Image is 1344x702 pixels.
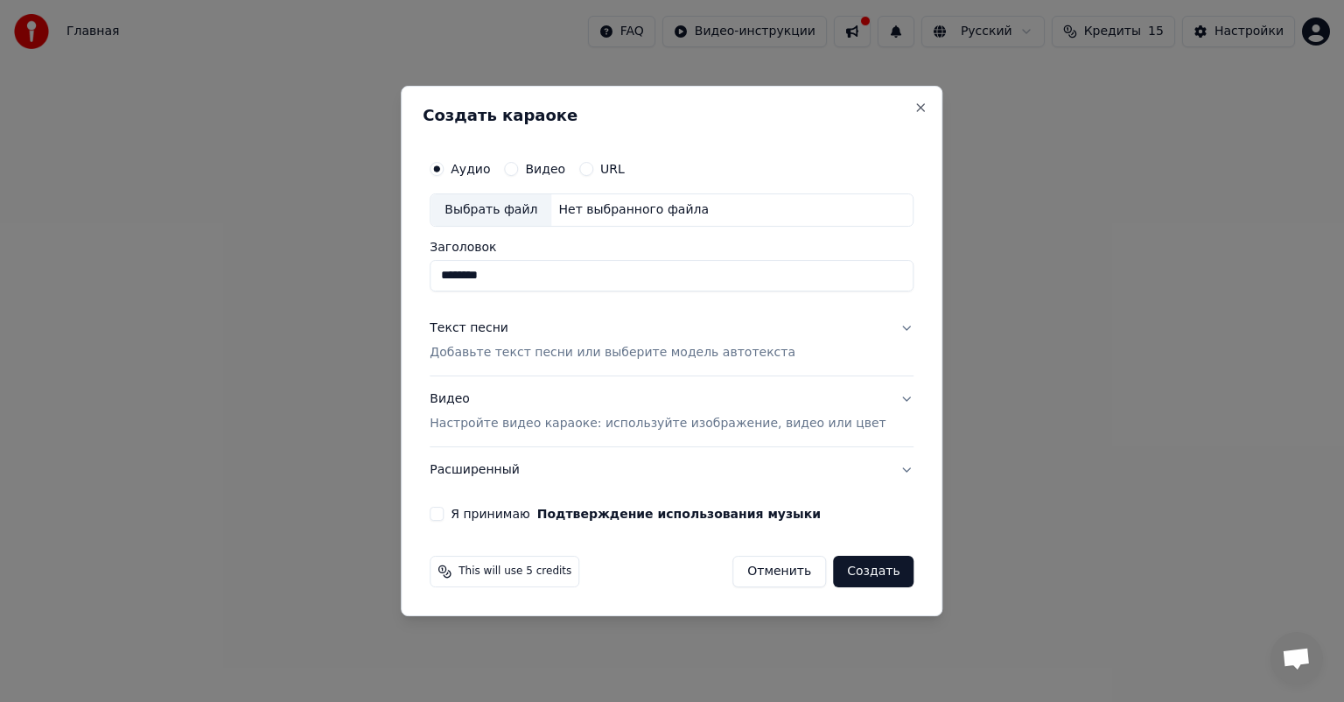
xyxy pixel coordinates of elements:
div: Выбрать файл [430,194,551,226]
button: Отменить [732,556,826,587]
button: Расширенный [430,447,913,493]
button: Создать [833,556,913,587]
h2: Создать караоке [423,108,920,123]
button: Я принимаю [537,508,821,520]
label: URL [600,163,625,175]
button: Текст песниДобавьте текст песни или выберите модель автотекста [430,305,913,376]
div: Нет выбранного файла [551,201,716,219]
p: Настройте видео караоке: используйте изображение, видео или цвет [430,415,885,432]
label: Видео [525,163,565,175]
label: Я принимаю [451,508,821,520]
div: Видео [430,390,885,432]
label: Аудио [451,163,490,175]
span: This will use 5 credits [458,565,571,579]
label: Заголовок [430,241,913,253]
button: ВидеоНастройте видео караоке: используйте изображение, видео или цвет [430,376,913,446]
p: Добавьте текст песни или выберите модель автотекста [430,344,795,362]
div: Текст песни [430,319,508,337]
